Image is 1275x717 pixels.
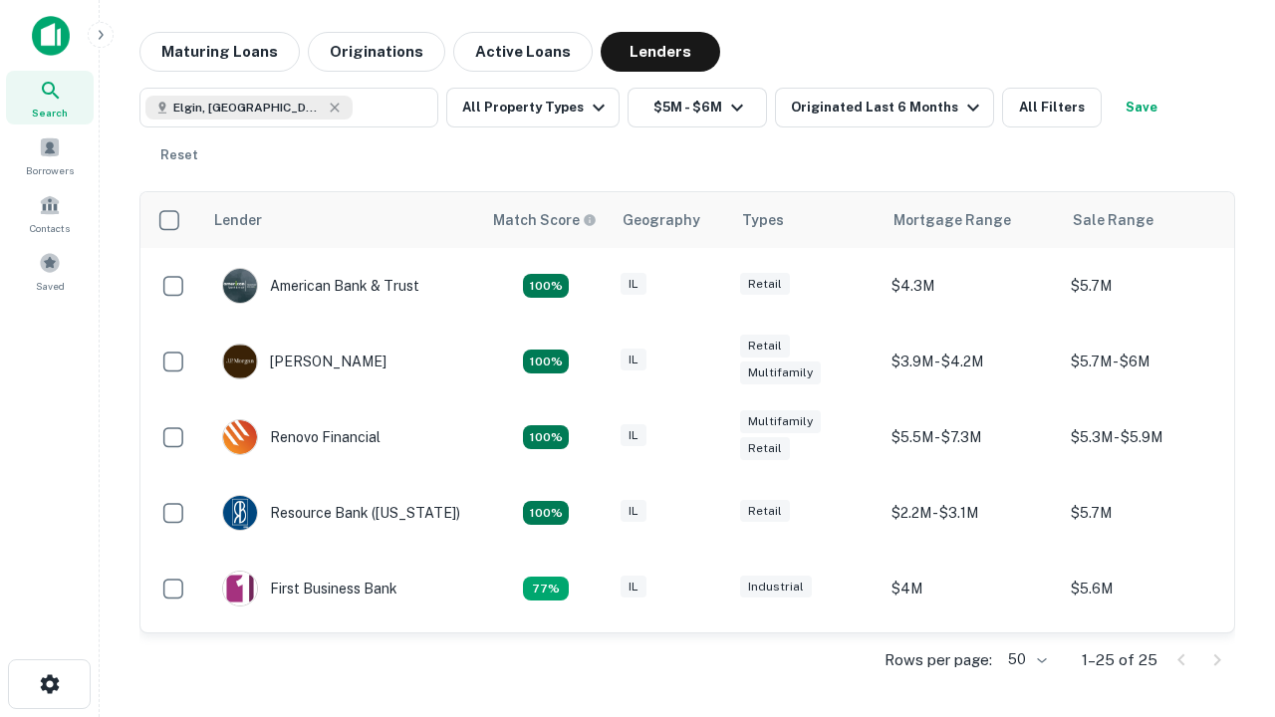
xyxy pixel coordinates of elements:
div: Matching Properties: 4, hasApolloMatch: undefined [523,350,569,373]
button: Lenders [601,32,720,72]
td: $5.1M [1061,626,1240,702]
div: [PERSON_NAME] [222,344,386,379]
img: picture [223,345,257,378]
div: Multifamily [740,410,821,433]
button: $5M - $6M [628,88,767,127]
td: $4.3M [882,248,1061,324]
div: Retail [740,273,790,296]
div: Geography [623,208,700,232]
span: Contacts [30,220,70,236]
div: 50 [1000,645,1050,674]
div: Mortgage Range [893,208,1011,232]
div: Capitalize uses an advanced AI algorithm to match your search with the best lender. The match sco... [493,209,597,231]
button: Originated Last 6 Months [775,88,994,127]
div: Resource Bank ([US_STATE]) [222,495,460,531]
td: $5.6M [1061,551,1240,626]
div: Types [742,208,784,232]
div: Retail [740,335,790,358]
div: Industrial [740,576,812,598]
div: American Bank & Trust [222,268,419,304]
a: Saved [6,244,94,298]
button: Reset [147,135,211,175]
div: Renovo Financial [222,419,381,455]
div: Sale Range [1073,208,1153,232]
div: Matching Properties: 4, hasApolloMatch: undefined [523,501,569,525]
div: Lender [214,208,262,232]
div: IL [621,424,646,447]
td: $2.2M - $3.1M [882,475,1061,551]
button: Save your search to get updates of matches that match your search criteria. [1110,88,1173,127]
th: Mortgage Range [882,192,1061,248]
td: $5.7M [1061,248,1240,324]
button: All Property Types [446,88,620,127]
div: Multifamily [740,361,821,384]
span: Borrowers [26,162,74,178]
td: $3.9M - $4.2M [882,324,1061,399]
td: $5.5M - $7.3M [882,399,1061,475]
img: picture [223,269,257,303]
div: Matching Properties: 7, hasApolloMatch: undefined [523,274,569,298]
a: Borrowers [6,128,94,182]
a: Search [6,71,94,124]
div: First Business Bank [222,571,397,606]
div: Originated Last 6 Months [791,96,985,119]
td: $3.1M [882,626,1061,702]
button: All Filters [1002,88,1102,127]
span: Elgin, [GEOGRAPHIC_DATA], [GEOGRAPHIC_DATA] [173,99,323,117]
td: $4M [882,551,1061,626]
span: Saved [36,278,65,294]
a: Contacts [6,186,94,240]
img: picture [223,420,257,454]
th: Sale Range [1061,192,1240,248]
th: Types [730,192,882,248]
button: Active Loans [453,32,593,72]
td: $5.7M - $6M [1061,324,1240,399]
div: Retail [740,437,790,460]
div: IL [621,500,646,523]
td: $5.7M [1061,475,1240,551]
img: picture [223,572,257,605]
th: Lender [202,192,481,248]
iframe: Chat Widget [1175,494,1275,590]
div: Matching Properties: 3, hasApolloMatch: undefined [523,577,569,600]
button: Originations [308,32,445,72]
p: 1–25 of 25 [1082,648,1157,672]
div: Matching Properties: 4, hasApolloMatch: undefined [523,425,569,449]
button: Maturing Loans [139,32,300,72]
div: IL [621,576,646,598]
img: capitalize-icon.png [32,16,70,56]
td: $5.3M - $5.9M [1061,399,1240,475]
p: Rows per page: [885,648,992,672]
div: Retail [740,500,790,523]
h6: Match Score [493,209,593,231]
th: Geography [611,192,730,248]
img: picture [223,496,257,530]
div: IL [621,273,646,296]
span: Search [32,105,68,120]
div: IL [621,349,646,371]
th: Capitalize uses an advanced AI algorithm to match your search with the best lender. The match sco... [481,192,611,248]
